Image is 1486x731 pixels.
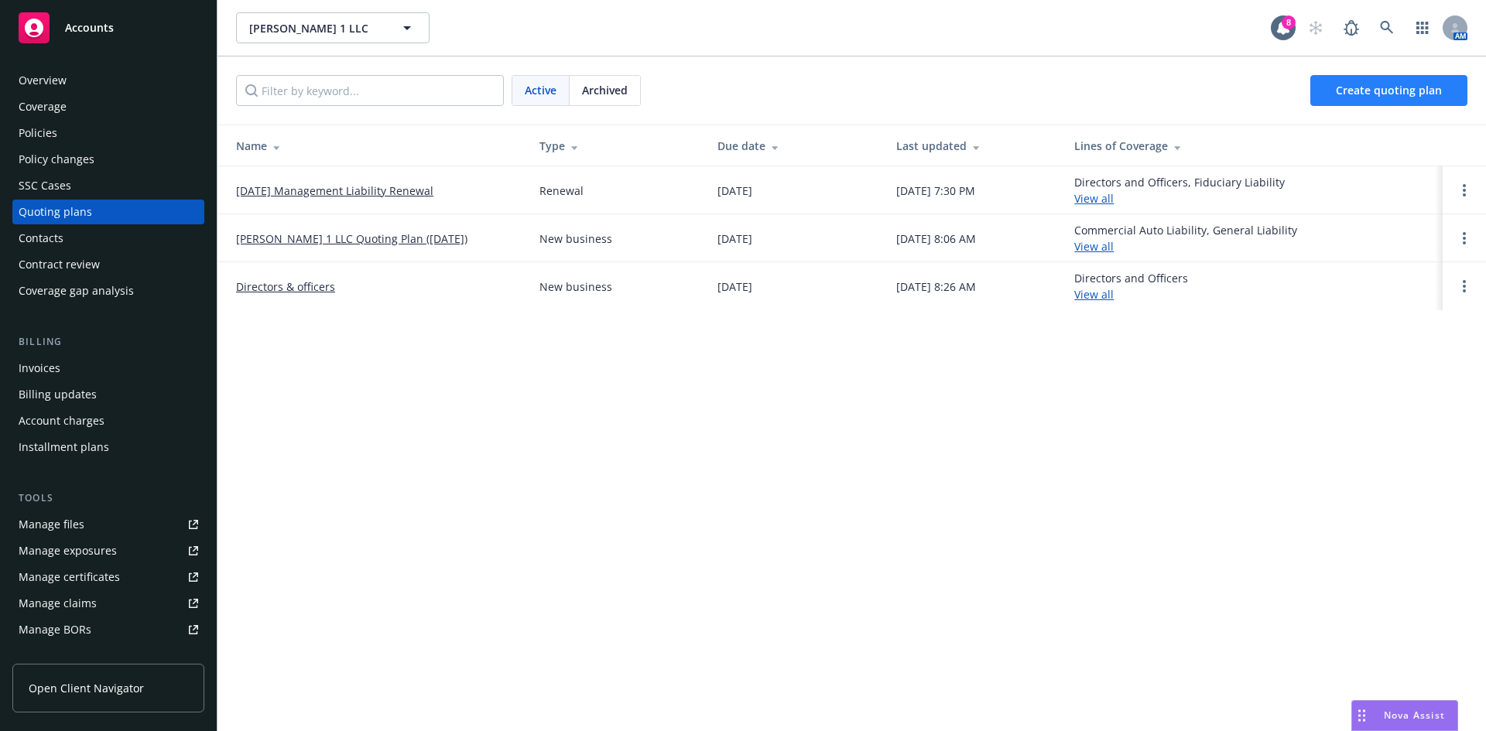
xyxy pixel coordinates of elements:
[19,538,117,563] div: Manage exposures
[539,231,612,247] div: New business
[19,121,57,145] div: Policies
[896,278,976,295] div: [DATE] 8:26 AM
[1351,700,1458,731] button: Nova Assist
[12,147,204,172] a: Policy changes
[65,22,114,34] span: Accounts
[12,490,204,506] div: Tools
[12,334,204,350] div: Billing
[12,512,204,537] a: Manage files
[236,231,467,247] a: [PERSON_NAME] 1 LLC Quoting Plan ([DATE])
[1310,75,1467,106] a: Create quoting plan
[236,278,335,295] a: Directors & officers
[1455,277,1474,295] a: Open options
[1455,229,1474,248] a: Open options
[12,382,204,407] a: Billing updates
[12,278,204,303] a: Coverage gap analysis
[1300,12,1331,43] a: Start snowing
[19,512,84,537] div: Manage files
[1074,287,1114,302] a: View all
[896,231,976,247] div: [DATE] 8:06 AM
[249,20,383,36] span: [PERSON_NAME] 1 LLC
[19,278,134,303] div: Coverage gap analysis
[12,356,204,381] a: Invoices
[19,435,109,459] div: Installment plans
[19,591,97,616] div: Manage claims
[12,252,204,277] a: Contract review
[539,278,612,295] div: New business
[1407,12,1438,43] a: Switch app
[1074,138,1430,154] div: Lines of Coverage
[19,617,91,642] div: Manage BORs
[1074,239,1114,254] a: View all
[19,94,67,119] div: Coverage
[12,121,204,145] a: Policies
[1074,222,1297,254] div: Commercial Auto Liability, General Liability
[19,356,60,381] div: Invoices
[1352,701,1371,730] div: Drag to move
[12,6,204,50] a: Accounts
[19,252,100,277] div: Contract review
[19,382,97,407] div: Billing updates
[539,183,584,199] div: Renewal
[1282,15,1296,29] div: 8
[12,617,204,642] a: Manage BORs
[236,138,515,154] div: Name
[236,12,430,43] button: [PERSON_NAME] 1 LLC
[19,565,120,589] div: Manage certificates
[19,200,92,224] div: Quoting plans
[1336,12,1367,43] a: Report a Bug
[19,68,67,93] div: Overview
[12,565,204,589] a: Manage certificates
[19,644,136,668] div: Summary of insurance
[12,435,204,459] a: Installment plans
[12,68,204,93] a: Overview
[19,147,94,172] div: Policy changes
[12,94,204,119] a: Coverage
[1074,191,1114,206] a: View all
[12,538,204,563] a: Manage exposures
[1371,12,1402,43] a: Search
[717,231,752,247] div: [DATE]
[539,138,693,154] div: Type
[236,75,504,106] input: Filter by keyword...
[19,173,71,198] div: SSC Cases
[12,408,204,433] a: Account charges
[12,226,204,251] a: Contacts
[1455,181,1474,200] a: Open options
[896,183,975,199] div: [DATE] 7:30 PM
[12,200,204,224] a: Quoting plans
[29,680,144,696] span: Open Client Navigator
[12,591,204,616] a: Manage claims
[525,82,556,98] span: Active
[12,644,204,668] a: Summary of insurance
[1384,709,1445,722] span: Nova Assist
[1336,83,1442,97] span: Create quoting plan
[582,82,628,98] span: Archived
[19,226,63,251] div: Contacts
[236,183,433,199] a: [DATE] Management Liability Renewal
[717,138,871,154] div: Due date
[896,138,1049,154] div: Last updated
[717,183,752,199] div: [DATE]
[1074,174,1285,207] div: Directors and Officers, Fiduciary Liability
[12,173,204,198] a: SSC Cases
[19,408,104,433] div: Account charges
[1074,270,1188,302] div: Directors and Officers
[717,278,752,295] div: [DATE]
